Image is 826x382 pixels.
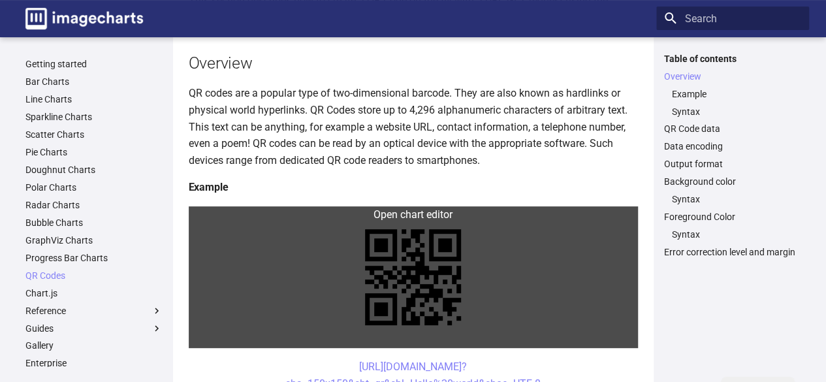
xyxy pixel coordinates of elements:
[25,340,163,351] a: Gallery
[25,58,163,70] a: Getting started
[25,8,143,29] img: logo
[20,3,148,35] a: Image-Charts documentation
[672,106,801,118] a: Syntax
[189,85,638,168] p: QR codes are a popular type of two-dimensional barcode. They are also known as hardlinks or physi...
[664,211,801,223] a: Foreground Color
[664,246,801,258] a: Error correction level and margin
[25,252,163,264] a: Progress Bar Charts
[25,146,163,158] a: Pie Charts
[664,229,801,240] nav: Foreground Color
[664,158,801,170] a: Output format
[25,93,163,105] a: Line Charts
[189,179,638,196] h4: Example
[25,129,163,140] a: Scatter Charts
[25,287,163,299] a: Chart.js
[664,88,801,118] nav: Overview
[25,323,163,334] label: Guides
[25,76,163,88] a: Bar Charts
[25,357,163,369] a: Enterprise
[664,176,801,187] a: Background color
[189,52,638,74] h2: Overview
[25,234,163,246] a: GraphViz Charts
[656,7,809,30] input: Search
[656,53,809,259] nav: Table of contents
[664,193,801,205] nav: Background color
[656,53,809,65] label: Table of contents
[25,217,163,229] a: Bubble Charts
[25,199,163,211] a: Radar Charts
[672,193,801,205] a: Syntax
[25,270,163,281] a: QR Codes
[664,123,801,135] a: QR Code data
[25,182,163,193] a: Polar Charts
[25,111,163,123] a: Sparkline Charts
[664,71,801,82] a: Overview
[664,140,801,152] a: Data encoding
[672,229,801,240] a: Syntax
[672,88,801,100] a: Example
[25,164,163,176] a: Doughnut Charts
[25,305,163,317] label: Reference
